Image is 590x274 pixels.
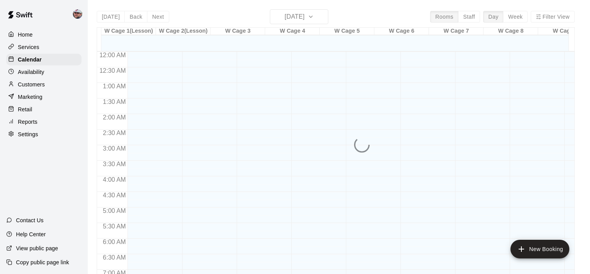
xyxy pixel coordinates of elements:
div: W Cage 4 [265,28,320,35]
span: 1:00 AM [101,83,128,90]
a: Home [6,29,82,40]
div: W Cage 6 [374,28,429,35]
div: W Cage 7 [429,28,484,35]
span: 4:30 AM [101,192,128,198]
p: Availability [18,68,44,76]
span: 3:30 AM [101,161,128,167]
p: Copy public page link [16,258,69,266]
div: W Cage 2(Lesson) [156,28,211,35]
p: Marketing [18,93,43,101]
a: Calendar [6,54,82,65]
div: W Cage 8 [484,28,538,35]
p: Help Center [16,230,46,238]
span: 6:00 AM [101,239,128,245]
a: Services [6,41,82,53]
span: 5:30 AM [101,223,128,230]
a: Marketing [6,91,82,103]
div: Alec Silverman [71,6,88,22]
div: W Cage 1(Lesson) [101,28,156,35]
a: Retail [6,104,82,115]
a: Reports [6,116,82,128]
p: Settings [18,130,38,138]
span: 5:00 AM [101,207,128,214]
p: View public page [16,244,58,252]
a: Availability [6,66,82,78]
span: 12:00 AM [97,52,128,58]
button: add [510,240,569,258]
a: Settings [6,128,82,140]
span: 12:30 AM [97,67,128,74]
p: Home [18,31,33,39]
span: 3:00 AM [101,145,128,152]
img: Alec Silverman [73,9,82,19]
span: 6:30 AM [101,254,128,261]
p: Calendar [18,56,42,63]
div: W Cage 5 [320,28,374,35]
div: W Cage 3 [211,28,265,35]
p: Reports [18,118,37,126]
p: Services [18,43,39,51]
p: Customers [18,81,45,88]
span: 2:30 AM [101,130,128,136]
p: Contact Us [16,216,44,224]
span: 1:30 AM [101,98,128,105]
span: 2:00 AM [101,114,128,121]
span: 4:00 AM [101,176,128,183]
a: Customers [6,79,82,90]
p: Retail [18,105,32,113]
